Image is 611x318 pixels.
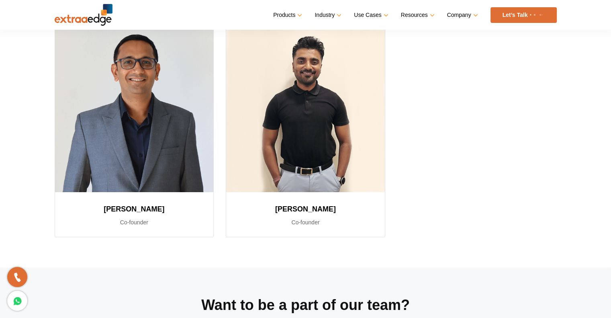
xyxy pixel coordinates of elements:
[236,217,375,227] p: Co-founder
[273,9,300,21] a: Products
[401,9,433,21] a: Resources
[447,9,476,21] a: Company
[65,202,204,216] h3: [PERSON_NAME]
[490,7,557,23] a: Let’s Talk
[354,9,386,21] a: Use Cases
[185,295,426,315] h2: Want to be a part of our team?
[65,217,204,227] p: Co-founder
[236,202,375,216] h3: [PERSON_NAME]
[315,9,340,21] a: Industry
